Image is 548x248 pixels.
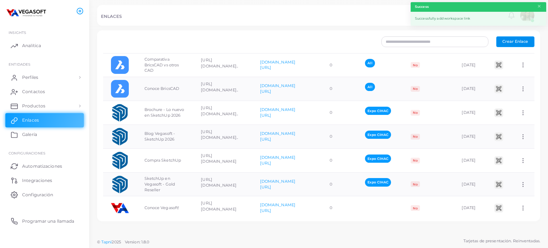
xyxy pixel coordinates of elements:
img: qr2.png [493,107,504,118]
td: Conoce Vegasoft! [137,196,193,220]
a: Automatizaciones [5,159,84,173]
strong: Success [415,4,429,9]
span: No [411,181,420,187]
span: Expo CIHAC [365,131,391,139]
img: qr2.png [493,155,504,166]
img: GYnTjCGo89FD6iol22jJs6No8-1760549551166.png [111,199,129,217]
button: Close [537,2,542,10]
span: No [411,110,420,116]
img: qr2.png [493,83,504,94]
span: 2025 [112,239,121,245]
a: Tapni [101,239,112,244]
img: qr2.png [493,60,504,70]
a: [DOMAIN_NAME][URL] [260,107,295,118]
a: [DOMAIN_NAME][URL] [260,155,295,166]
span: No [411,158,420,163]
td: [DATE] [454,125,486,149]
span: Expo CIHAC [365,107,391,115]
span: © [97,239,149,245]
td: Compra SketchUp [137,148,193,172]
td: Conoce BricsCAD [137,77,193,101]
td: 0 [305,125,357,149]
span: No [411,134,420,140]
span: Galería [22,131,37,138]
button: Crear Enlace [496,36,534,47]
td: SketchUp en Vegasoft - Gold Reseller [137,172,193,196]
img: logo [6,7,46,20]
img: c7EA2aTFAEdggzQzuQJCRfZkh-1760489050437.png [111,152,129,169]
span: ENTIDADES [9,62,30,66]
span: All [365,59,375,67]
p: [URL][DOMAIN_NAME].. [201,105,244,117]
td: 0 [305,53,357,77]
span: Programar una llamada [22,218,74,224]
img: z7sFk0wXG3DVR22g0fEJKZvnx-1760488724132.png [111,128,129,146]
span: No [411,62,420,68]
span: Expo CIHAC [365,155,391,163]
span: Contactos [22,88,45,95]
a: [DOMAIN_NAME][URL] [260,83,295,94]
span: INSIGHTS [9,30,26,35]
td: [DATE] [454,148,486,172]
span: Version: 1.8.0 [125,239,149,244]
td: 0 [305,77,357,101]
p: [URL][DOMAIN_NAME].. [201,81,244,93]
p: [URL][DOMAIN_NAME] [201,200,244,212]
span: Crear Enlace [502,39,528,44]
td: 0 [305,101,357,125]
a: Programar una llamada [5,214,84,228]
span: Configuraciones [9,151,45,155]
div: Successfully add workspace link [411,12,546,26]
a: Contactos [5,85,84,99]
span: Integraciones [22,177,52,184]
td: [DATE] [454,53,486,77]
p: [URL][DOMAIN_NAME].. [201,129,244,141]
td: [DATE] [454,196,486,220]
img: t4bberfFMZbGI3oNss1tuDipl-1752794288567.png [111,56,129,74]
p: [URL][DOMAIN_NAME] [201,177,244,188]
img: qr2.png [493,203,504,213]
img: qr2.png [493,179,504,190]
a: Enlaces [5,113,84,127]
a: Galería [5,127,84,142]
a: Configuración [5,187,84,202]
a: [DOMAIN_NAME][URL] [260,179,295,189]
td: Comparativa BricsCAD vs otros CAD [137,53,193,77]
span: Automatizaciones [22,163,62,169]
h5: ENLACES [101,14,122,19]
p: [URL][DOMAIN_NAME] [201,153,244,165]
a: [DOMAIN_NAME][URL] [260,60,295,70]
td: 0 [305,196,357,220]
a: Productos [5,99,84,113]
td: [DATE] [454,101,486,125]
span: Configuración [22,192,53,198]
a: [DOMAIN_NAME][URL] [260,202,295,213]
span: Expo CIHAC [365,178,391,186]
td: 0 [305,172,357,196]
td: Brochure - Lo nuevo en SketchUp 2026 [137,101,193,125]
td: [DATE] [454,77,486,101]
td: [DATE] [454,172,486,196]
span: Enlaces [22,117,39,123]
a: Analítica [5,39,84,53]
span: All [365,83,375,91]
a: Integraciones [5,173,84,187]
span: Analítica [22,42,41,49]
td: 0 [305,148,357,172]
a: Perfiles [5,70,84,85]
img: XXAMQcuCb2twq08iuygAWzY8P-1760489162769.png [111,176,129,193]
span: Perfiles [22,74,38,81]
span: No [411,86,420,92]
img: CU9fEFCo1ri8hFpCLQXnPLavEJpDLSU8-1752794348539.png [111,80,129,98]
span: Productos [22,103,45,109]
span: No [411,205,420,211]
p: [URL][DOMAIN_NAME].. [201,57,244,69]
a: [DOMAIN_NAME][URL] [260,131,295,142]
td: Blog Vegasoft - SketchUp 2026 [137,125,193,149]
img: qr2.png [493,131,504,142]
img: BF5vVOzFOt2qZ2ncA9guq7oZQ-1760488655549.png [111,104,129,122]
span: Tarjetas de presentación. Reinventadas. [463,238,540,244]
